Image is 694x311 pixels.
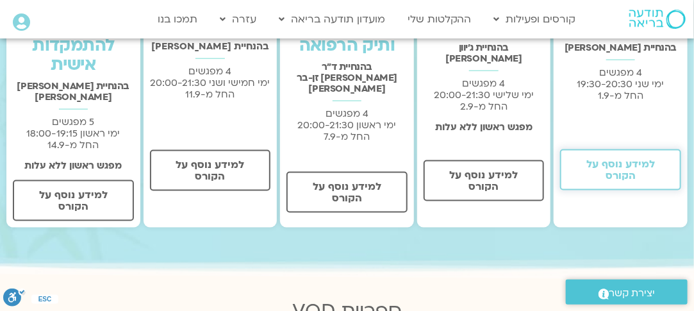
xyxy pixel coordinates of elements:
[324,130,370,143] span: החל מ-7.9
[213,7,263,31] a: עזרה
[272,7,392,31] a: מועדון תודעה בריאה
[24,159,122,172] strong: מפגש ראשון ללא עלות
[167,159,254,182] span: למידע נוסף על הקורס
[424,160,545,201] a: למידע נוסף על הקורס
[13,116,134,151] p: 5 מפגשים ימי ראשון 18:00-19:15
[609,285,656,302] span: יצירת קשר
[47,139,99,151] span: החל מ-14.9
[151,7,204,31] a: תמכו בנו
[150,65,271,100] p: 4 מפגשים ימי חמישי ושני 20:00-21:30 החל מ-11.9
[560,149,681,190] a: למידע נוסף על הקורס
[150,41,271,52] h2: בהנחיית [PERSON_NAME]
[303,181,391,204] span: למידע נוסף על הקורס
[286,62,408,94] h2: בהנחיית ד"ר [PERSON_NAME] זן-בר [PERSON_NAME]
[13,180,134,221] a: למידע נוסף על הקורס
[629,10,686,29] img: תודעה בריאה
[460,100,508,113] span: החל מ-2.9
[13,81,134,103] h2: בהנחיית [PERSON_NAME] [PERSON_NAME]
[488,7,582,31] a: קורסים ופעילות
[29,189,117,212] span: למידע נוסף על הקורס
[560,42,681,53] h2: בהנחיית [PERSON_NAME]
[286,172,408,213] a: למידע נוסף על הקורס
[598,89,643,102] span: החל מ-1.9
[424,78,545,112] p: 4 מפגשים ימי שלישי 20:00-21:30
[401,7,478,31] a: ההקלטות שלי
[286,108,408,142] p: 4 מפגשים ימי ראשון 20:00-21:30
[560,67,681,101] p: 4 מפגשים ימי שני 19:30-20:30
[440,169,528,192] span: למידע נוסף על הקורס
[577,158,665,181] span: למידע נוסף על הקורס
[32,15,114,76] a: מפתחות להתמקדות אישית
[435,121,533,133] strong: מפגש ראשון ללא עלות
[150,150,271,191] a: למידע נוסף על הקורס
[566,280,688,305] a: יצירת קשר
[424,42,545,64] h2: בהנחיית ג'יוון [PERSON_NAME]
